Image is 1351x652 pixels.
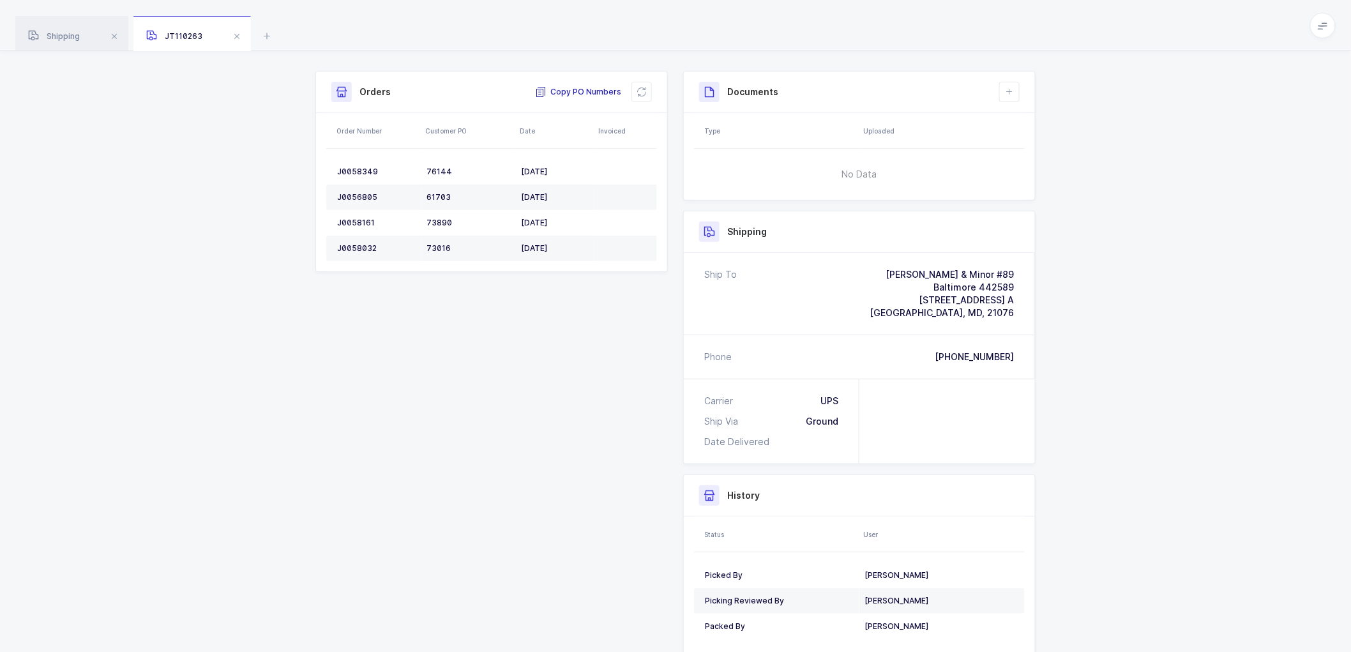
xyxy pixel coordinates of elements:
[870,281,1014,294] div: Baltimore 442589
[521,192,589,202] div: [DATE]
[337,192,416,202] div: J0056805
[598,126,653,136] div: Invoiced
[521,167,589,177] div: [DATE]
[704,268,737,319] div: Ship To
[870,307,1014,318] span: [GEOGRAPHIC_DATA], MD, 21076
[359,86,391,98] h3: Orders
[777,155,942,193] span: No Data
[337,243,416,254] div: J0058032
[146,31,202,41] span: JT110263
[337,167,416,177] div: J0058349
[864,621,1014,632] div: [PERSON_NAME]
[426,167,511,177] div: 76144
[863,126,1021,136] div: Uploaded
[705,570,854,580] div: Picked By
[864,570,1014,580] div: [PERSON_NAME]
[426,192,511,202] div: 61703
[705,596,854,606] div: Picking Reviewed By
[864,596,1014,606] div: [PERSON_NAME]
[426,218,511,228] div: 73890
[336,126,418,136] div: Order Number
[704,351,732,363] div: Phone
[425,126,512,136] div: Customer PO
[870,268,1014,281] div: [PERSON_NAME] & Minor #89
[727,86,778,98] h3: Documents
[28,31,80,41] span: Shipping
[704,415,743,428] div: Ship Via
[704,126,856,136] div: Type
[820,395,838,407] div: UPS
[535,86,621,98] button: Copy PO Numbers
[337,218,416,228] div: J0058161
[806,415,838,428] div: Ground
[863,529,1021,540] div: User
[704,395,738,407] div: Carrier
[521,218,589,228] div: [DATE]
[704,529,856,540] div: Status
[426,243,511,254] div: 73016
[870,294,1014,307] div: [STREET_ADDRESS] A
[727,489,760,502] h3: History
[704,436,774,448] div: Date Delivered
[705,621,854,632] div: Packed By
[935,351,1014,363] div: [PHONE_NUMBER]
[521,243,589,254] div: [DATE]
[520,126,591,136] div: Date
[727,225,767,238] h3: Shipping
